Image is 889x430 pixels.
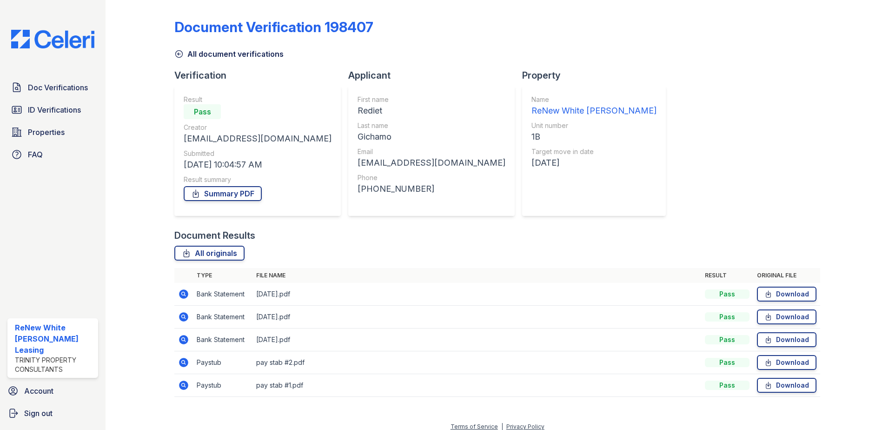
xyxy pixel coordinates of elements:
[28,149,43,160] span: FAQ
[184,132,332,145] div: [EMAIL_ADDRESS][DOMAIN_NAME]
[451,423,498,430] a: Terms of Service
[28,127,65,138] span: Properties
[184,123,332,132] div: Creator
[501,423,503,430] div: |
[7,123,98,141] a: Properties
[252,283,701,306] td: [DATE].pdf
[193,351,252,374] td: Paystub
[7,78,98,97] a: Doc Verifications
[358,156,505,169] div: [EMAIL_ADDRESS][DOMAIN_NAME]
[193,374,252,397] td: Paystub
[531,130,657,143] div: 1B
[531,121,657,130] div: Unit number
[7,145,98,164] a: FAQ
[174,246,245,261] a: All originals
[757,378,816,393] a: Download
[705,358,750,367] div: Pass
[174,19,373,35] div: Document Verification 198407
[358,130,505,143] div: Gichamo
[358,147,505,156] div: Email
[531,147,657,156] div: Target move in date
[174,48,284,60] a: All document verifications
[358,95,505,104] div: First name
[701,268,753,283] th: Result
[193,268,252,283] th: Type
[757,309,816,324] a: Download
[531,104,657,117] div: ReNew White [PERSON_NAME]
[24,408,53,419] span: Sign out
[757,287,816,302] a: Download
[705,335,750,344] div: Pass
[757,355,816,370] a: Download
[184,95,332,104] div: Result
[28,82,88,93] span: Doc Verifications
[252,351,701,374] td: pay stab #2.pdf
[15,356,94,374] div: Trinity Property Consultants
[531,156,657,169] div: [DATE]
[358,121,505,130] div: Last name
[184,158,332,171] div: [DATE] 10:04:57 AM
[15,322,94,356] div: ReNew White [PERSON_NAME] Leasing
[24,385,53,396] span: Account
[705,381,750,390] div: Pass
[184,186,262,201] a: Summary PDF
[348,69,522,82] div: Applicant
[193,283,252,306] td: Bank Statement
[252,374,701,397] td: pay stab #1.pdf
[531,95,657,117] a: Name ReNew White [PERSON_NAME]
[174,229,255,242] div: Document Results
[193,329,252,351] td: Bank Statement
[7,101,98,119] a: ID Verifications
[4,30,102,48] img: CE_Logo_Blue-a8612792a0a2168367f1c8372b55b34899dd931a85d93a1a3d3e32e68fde9ad4.png
[522,69,673,82] div: Property
[531,95,657,104] div: Name
[28,104,81,115] span: ID Verifications
[252,329,701,351] td: [DATE].pdf
[4,382,102,400] a: Account
[184,104,221,119] div: Pass
[358,182,505,195] div: [PHONE_NUMBER]
[4,404,102,423] a: Sign out
[252,306,701,329] td: [DATE].pdf
[174,69,348,82] div: Verification
[358,104,505,117] div: Rediet
[705,289,750,299] div: Pass
[506,423,544,430] a: Privacy Policy
[358,173,505,182] div: Phone
[184,149,332,158] div: Submitted
[252,268,701,283] th: File name
[193,306,252,329] td: Bank Statement
[757,332,816,347] a: Download
[753,268,820,283] th: Original file
[705,312,750,322] div: Pass
[184,175,332,184] div: Result summary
